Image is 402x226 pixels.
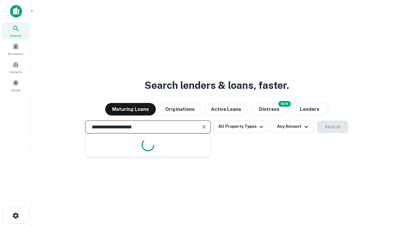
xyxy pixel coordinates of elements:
button: Originations [158,103,202,116]
h3: Search lenders & loans, faster. [144,78,289,93]
span: Saved [11,88,20,93]
img: capitalize-icon.png [10,5,22,18]
button: Search distressed loans with lien and other non-mortgage details. [251,103,288,116]
button: Lenders [291,103,329,116]
span: Borrowers [8,51,23,56]
button: Clear [200,122,209,131]
span: Contacts [9,69,22,74]
iframe: Chat Widget [371,176,402,206]
button: Maturing Loans [105,103,156,116]
a: Borrowers [2,40,30,57]
div: NEW [278,101,291,107]
a: Contacts [2,59,30,76]
a: Saved [2,77,30,94]
button: All Property Types [213,121,268,133]
a: Search [2,22,30,39]
span: Search [10,33,21,38]
button: Active Loans [204,103,248,116]
button: Any Amount [270,121,314,133]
